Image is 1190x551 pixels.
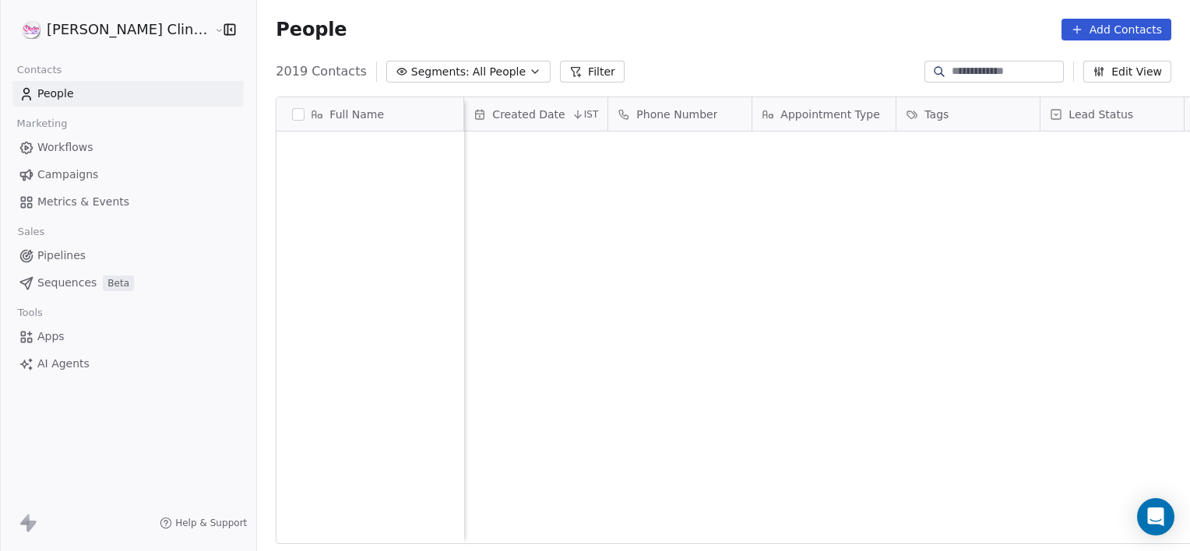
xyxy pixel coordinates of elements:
[1069,107,1133,122] span: Lead Status
[12,189,244,215] a: Metrics & Events
[473,64,526,80] span: All People
[12,324,244,349] a: Apps
[780,107,879,122] span: Appointment Type
[12,81,244,107] a: People
[175,517,247,529] span: Help & Support
[12,162,244,188] a: Campaigns
[47,19,210,40] span: [PERSON_NAME] Clinic External
[276,62,366,81] span: 2019 Contacts
[276,132,464,545] div: grid
[12,243,244,268] a: Pipelines
[37,167,98,183] span: Campaigns
[608,97,752,131] div: Phone Number
[329,107,384,122] span: Full Name
[10,58,69,82] span: Contacts
[492,107,565,122] span: Created Date
[896,97,1040,131] div: Tags
[1061,19,1171,40] button: Add Contacts
[37,328,65,345] span: Apps
[12,351,244,377] a: AI Agents
[12,135,244,160] a: Workflows
[924,107,949,122] span: Tags
[636,107,717,122] span: Phone Number
[160,517,247,529] a: Help & Support
[37,247,86,264] span: Pipelines
[37,86,74,102] span: People
[12,270,244,296] a: SequencesBeta
[10,112,74,135] span: Marketing
[11,220,51,244] span: Sales
[560,61,625,82] button: Filter
[464,97,607,131] div: Created DateIST
[22,20,40,39] img: RASYA-Clinic%20Circle%20icon%20Transparent.png
[752,97,896,131] div: Appointment Type
[103,275,134,291] span: Beta
[37,139,93,156] span: Workflows
[1040,97,1184,131] div: Lead Status
[19,16,203,43] button: [PERSON_NAME] Clinic External
[411,64,470,80] span: Segments:
[37,194,129,210] span: Metrics & Events
[584,108,599,121] span: IST
[1137,498,1174,535] div: Open Intercom Messenger
[276,18,347,41] span: People
[37,275,97,291] span: Sequences
[1083,61,1171,82] button: Edit View
[276,97,463,131] div: Full Name
[11,301,49,325] span: Tools
[37,356,90,372] span: AI Agents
